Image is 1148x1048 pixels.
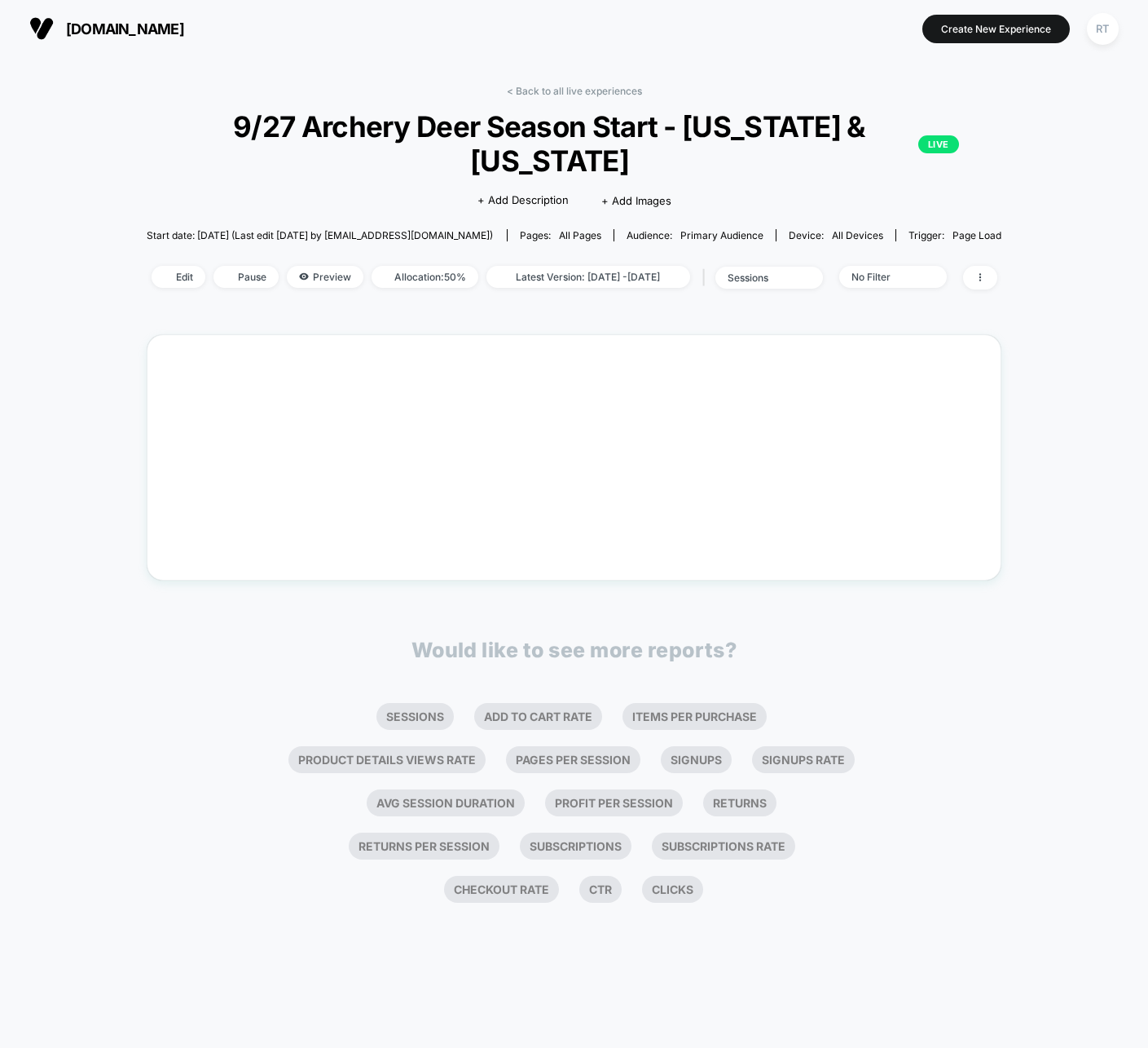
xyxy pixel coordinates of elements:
[189,109,959,178] span: 9/27 Archery Deer Season Start - [US_STATE] & [US_STATE]
[579,876,622,903] li: Ctr
[477,192,569,209] span: + Add Description
[918,135,959,153] p: LIVE
[66,20,184,38] span: [DOMAIN_NAME]
[703,789,776,816] li: Returns
[922,15,1070,43] button: Create New Experience
[832,229,883,241] span: all devices
[680,229,763,241] span: Primary Audience
[152,266,205,288] span: Edit
[486,266,690,288] span: Latest Version: [DATE] - [DATE]
[908,229,1001,241] div: Trigger:
[520,229,601,241] div: Pages:
[372,266,478,288] span: Allocation: 50%
[1082,12,1124,46] button: RT
[559,229,601,241] span: all pages
[367,789,525,816] li: Avg Session Duration
[1087,13,1119,45] div: RT
[29,16,54,41] img: Visually logo
[545,789,683,816] li: Profit Per Session
[952,229,1001,241] span: Page Load
[287,266,363,288] span: Preview
[349,833,499,860] li: Returns Per Session
[752,746,855,773] li: Signups Rate
[147,229,493,241] span: Start date: [DATE] (Last edit [DATE] by [EMAIL_ADDRESS][DOMAIN_NAME])
[506,746,640,773] li: Pages Per Session
[851,271,917,283] div: No Filter
[474,703,602,730] li: Add To Cart Rate
[627,229,763,241] div: Audience:
[507,85,642,97] a: < Back to all live experiences
[642,876,703,903] li: Clicks
[661,746,732,773] li: Signups
[652,833,795,860] li: Subscriptions Rate
[288,746,486,773] li: Product Details Views Rate
[698,266,715,290] span: |
[444,876,559,903] li: Checkout Rate
[520,833,631,860] li: Subscriptions
[622,703,767,730] li: Items Per Purchase
[601,194,671,207] span: + Add Images
[24,15,189,42] button: [DOMAIN_NAME]
[213,266,279,288] span: Pause
[376,703,454,730] li: Sessions
[728,272,793,284] div: sessions
[411,638,737,662] p: Would like to see more reports?
[776,229,895,241] span: Device:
